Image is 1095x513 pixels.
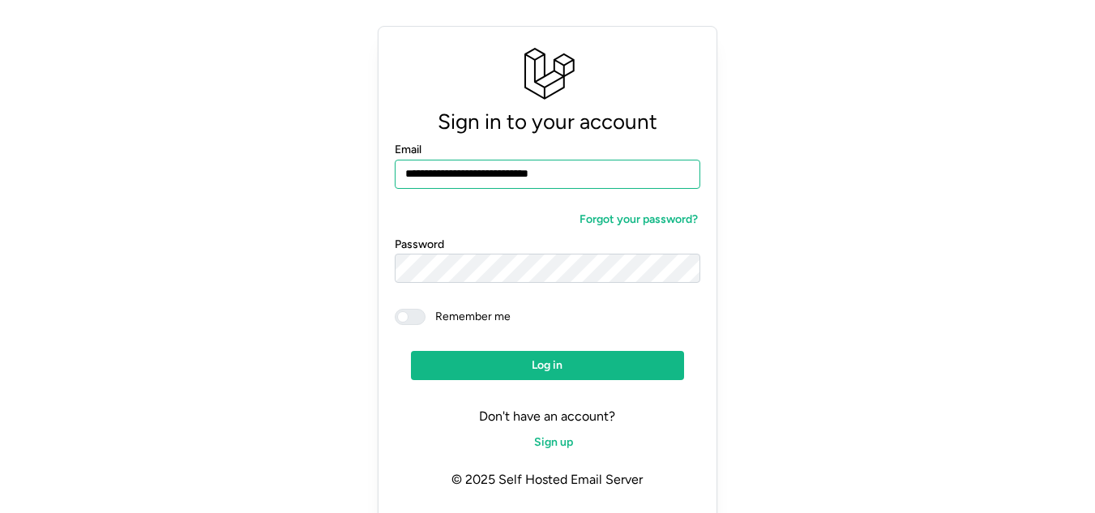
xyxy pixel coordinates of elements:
[395,105,699,139] p: Sign in to your account
[395,406,699,427] p: Don't have an account?
[395,236,444,254] label: Password
[519,428,575,457] a: Sign up
[411,351,683,380] button: Log in
[395,141,421,159] label: Email
[532,352,562,379] span: Log in
[534,429,573,456] span: Sign up
[580,206,698,233] span: Forgot your password?
[426,309,511,325] span: Remember me
[564,205,700,234] a: Forgot your password?
[395,457,699,503] p: © 2025 Self Hosted Email Server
